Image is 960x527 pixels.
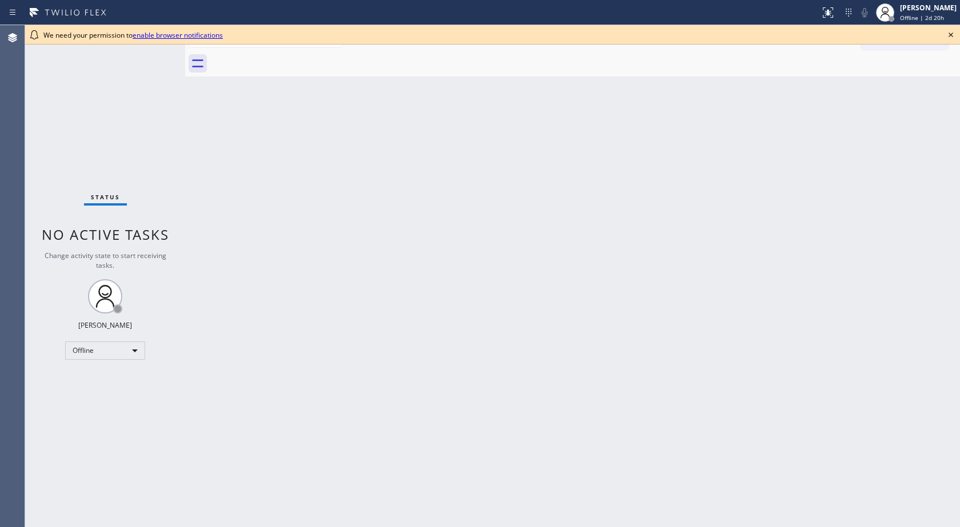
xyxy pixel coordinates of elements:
[900,3,957,13] div: [PERSON_NAME]
[45,251,166,270] span: Change activity state to start receiving tasks.
[42,225,169,244] span: No active tasks
[900,14,944,22] span: Offline | 2d 20h
[857,5,873,21] button: Mute
[91,193,120,201] span: Status
[65,341,145,360] div: Offline
[133,30,223,40] a: enable browser notifications
[78,320,132,330] div: [PERSON_NAME]
[43,30,223,40] span: We need your permission to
